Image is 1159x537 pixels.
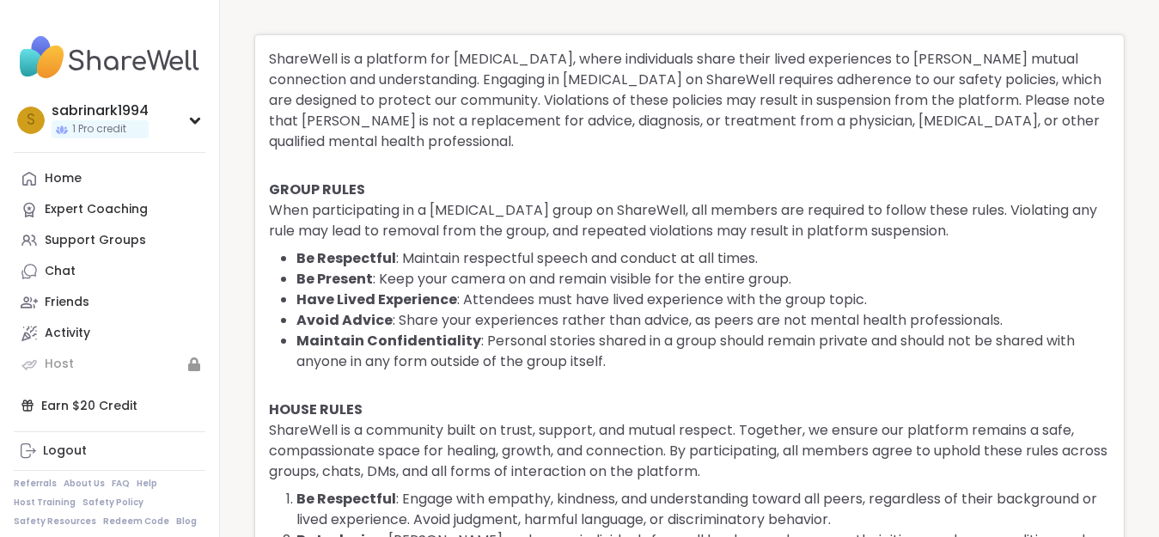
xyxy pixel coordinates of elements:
b: Have Lived Experience [296,290,457,309]
a: Blog [176,516,197,528]
a: Safety Resources [14,516,96,528]
a: Redeem Code [103,516,169,528]
li: : Personal stories shared in a group should remain private and should not be shared with anyone i... [296,331,1110,372]
li: : Keep your camera on and remain visible for the entire group. [296,269,1110,290]
span: 1 Pro credit [72,122,126,137]
div: Logout [43,442,87,460]
li: : Engage with empathy, kindness, and understanding toward all peers, regardless of their backgrou... [296,489,1110,530]
span: s [27,109,35,131]
div: sabrinark1994 [52,101,149,120]
div: Earn $20 Credit [14,390,205,421]
a: Help [137,478,157,490]
b: Be Present [296,269,373,289]
a: Support Groups [14,225,205,256]
p: ShareWell is a community built on trust, support, and mutual respect. Together, we ensure our pla... [269,420,1110,482]
a: Home [14,163,205,194]
li: : Share your experiences rather than advice, as peers are not mental health professionals. [296,310,1110,331]
p: When participating in a [MEDICAL_DATA] group on ShareWell, all members are required to follow the... [269,200,1110,241]
div: Home [45,170,82,187]
div: Chat [45,263,76,280]
a: Referrals [14,478,57,490]
a: Safety Policy [82,497,143,509]
div: Activity [45,325,90,342]
div: Host [45,356,74,373]
li: : Attendees must have lived experience with the group topic. [296,290,1110,310]
a: Host Training [14,497,76,509]
h4: HOUSE RULES [269,400,1110,420]
h4: GROUP RULES [269,180,1110,200]
li: : Maintain respectful speech and conduct at all times. [296,248,1110,269]
a: FAQ [112,478,130,490]
a: Host [14,349,205,380]
div: Expert Coaching [45,201,148,218]
a: Logout [14,436,205,467]
b: Be Respectful [296,489,396,509]
a: Friends [14,287,205,318]
div: Support Groups [45,232,146,249]
a: Chat [14,256,205,287]
img: ShareWell Nav Logo [14,27,205,88]
a: About Us [64,478,105,490]
div: Friends [45,294,89,311]
a: Activity [14,318,205,349]
a: Expert Coaching [14,194,205,225]
b: Maintain Confidentiality [296,331,481,351]
p: ShareWell is a platform for [MEDICAL_DATA], where individuals share their lived experiences to [P... [269,49,1110,152]
b: Be Respectful [296,248,396,268]
b: Avoid Advice [296,310,393,330]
